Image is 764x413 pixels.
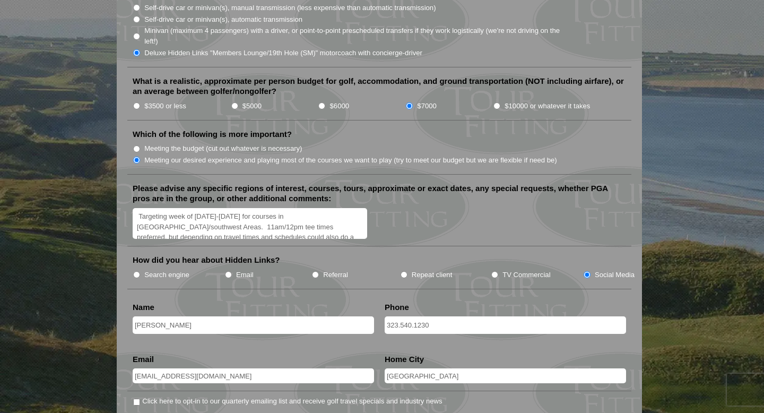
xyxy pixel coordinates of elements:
[505,101,590,111] label: $10000 or whatever it takes
[133,183,626,204] label: Please advise any specific regions of interest, courses, tours, approximate or exact dates, any s...
[142,396,442,407] label: Click here to opt-in to our quarterly emailing list and receive golf travel specials and industry...
[323,270,348,280] label: Referral
[385,302,409,313] label: Phone
[144,3,436,13] label: Self-drive car or minivan(s), manual transmission (less expensive than automatic transmission)
[133,129,292,140] label: Which of the following is more important?
[236,270,254,280] label: Email
[144,25,571,46] label: Minivan (maximum 4 passengers) with a driver, or point-to-point prescheduled transfers if they wo...
[144,270,189,280] label: Search engine
[133,208,367,239] textarea: Targeting week of [DATE]-[DATE] for courses in [GEOGRAPHIC_DATA]/southwest Areas. 11am/12pm tee t...
[502,270,550,280] label: TV Commercial
[417,101,436,111] label: $7000
[144,143,302,154] label: Meeting the budget (cut out whatever is necessary)
[144,155,557,166] label: Meeting our desired experience and playing most of the courses we want to play (try to meet our b...
[133,255,280,265] label: How did you hear about Hidden Links?
[144,101,186,111] label: $3500 or less
[144,14,302,25] label: Self-drive car or minivan(s), automatic transmission
[385,354,424,365] label: Home City
[133,302,154,313] label: Name
[412,270,453,280] label: Repeat client
[144,48,422,58] label: Deluxe Hidden Links "Members Lounge/19th Hole (SM)" motorcoach with concierge-driver
[133,354,154,365] label: Email
[242,101,262,111] label: $5000
[133,76,626,97] label: What is a realistic, approximate per person budget for golf, accommodation, and ground transporta...
[595,270,635,280] label: Social Media
[330,101,349,111] label: $6000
